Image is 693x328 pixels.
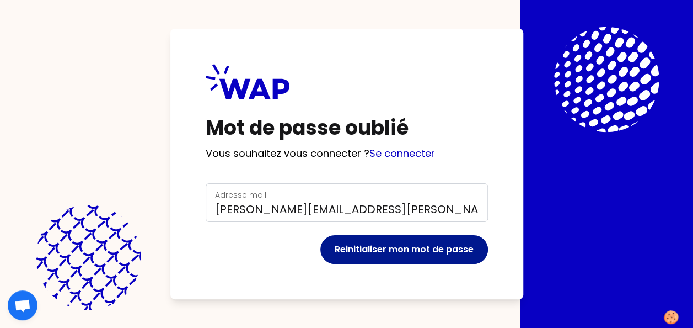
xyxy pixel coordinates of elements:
[215,189,266,200] label: Adresse mail
[320,235,488,264] button: Reinitialiser mon mot de passe
[206,146,488,161] p: Vous souhaitez vous connecter ?
[206,117,488,139] h1: Mot de passe oublié
[369,146,435,160] a: Se connecter
[8,290,37,320] div: Ouvrir le chat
